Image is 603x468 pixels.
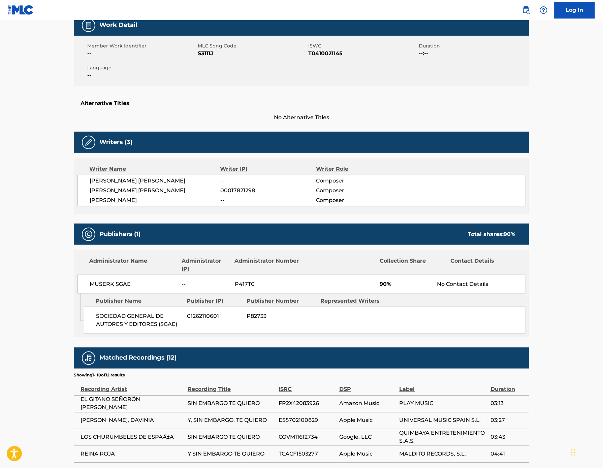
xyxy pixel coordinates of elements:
span: MLC Song Code [198,42,307,49]
span: [PERSON_NAME] [90,196,220,204]
div: Total shares: [468,230,516,238]
span: 90 % [504,231,516,237]
div: Publisher Number [247,297,315,305]
span: T0410021145 [308,49,417,58]
div: Writer Role [316,165,403,173]
a: Public Search [519,3,533,17]
span: 01262110601 [187,312,242,320]
span: PLAY MUSIC [400,400,487,408]
div: Recording Artist [81,378,184,394]
span: SOCIEDAD GENERAL DE AUTORES Y EDITORES (SGAE) [96,312,182,328]
span: 03:13 [490,400,526,408]
h5: Work Detail [99,21,137,29]
span: REINA ROJA [81,450,184,458]
div: Recording Title [188,378,275,394]
span: Y, SIN EMBARGO, TE QUIERO [188,416,275,425]
span: FR2X42083926 [279,400,336,408]
p: Showing 1 - 10 of 12 results [74,372,125,378]
div: Help [537,3,550,17]
div: Publisher Name [96,297,182,305]
span: -- [220,177,316,185]
div: Label [400,378,487,394]
img: help [540,6,548,14]
span: COVM11612734 [279,433,336,441]
span: SIN EMBARGO TE QUIERO [188,433,275,441]
span: Google, LLC [339,433,396,441]
span: S3111J [198,49,307,58]
div: Drag [571,442,575,463]
div: Collection Share [380,257,445,273]
span: -- [182,280,230,288]
span: Composer [316,177,403,185]
span: -- [87,49,196,58]
img: Matched Recordings [85,354,93,362]
span: Amazon Music [339,400,396,408]
span: EL GITANO SEÑORÓN [PERSON_NAME] [81,396,184,412]
iframe: Chat Widget [569,436,603,468]
span: Composer [316,196,403,204]
div: Administrator IPI [182,257,229,273]
a: Log In [554,2,595,19]
span: Y SIN EMBARGO TE QUIERO [188,450,275,458]
img: search [522,6,530,14]
h5: Matched Recordings (12) [99,354,177,362]
span: P82733 [247,312,315,320]
span: Apple Music [339,416,396,425]
span: [PERSON_NAME], DAVINIA [81,416,184,425]
span: 00017821298 [220,187,316,195]
img: MLC Logo [8,5,34,15]
span: [PERSON_NAME] [PERSON_NAME] [90,187,220,195]
span: No Alternative Titles [74,113,529,122]
span: ES5702100829 [279,416,336,425]
h5: Writers (3) [99,138,132,146]
span: TCACF1503277 [279,450,336,458]
div: Duration [490,378,526,394]
span: Duration [419,42,528,49]
div: Publisher IPI [187,297,242,305]
span: [PERSON_NAME] [PERSON_NAME] [90,177,220,185]
span: LOS CHURUMBELES DE ESPAÃ±A [81,433,184,441]
img: Publishers [85,230,93,238]
div: Contact Details [450,257,516,273]
span: QUIMBAYA ENTRETENIMIENTO S.A.S. [400,429,487,445]
span: Member Work Identifier [87,42,196,49]
span: SIN EMBARGO TE QUIERO [188,400,275,408]
span: P417T0 [235,280,300,288]
span: Composer [316,187,403,195]
span: 04:41 [490,450,526,458]
span: MALDITO RECORDS, S.L. [400,450,487,458]
span: --:-- [419,49,528,58]
div: Administrator Name [89,257,177,273]
div: Writer Name [89,165,220,173]
h5: Publishers (1) [99,230,140,238]
span: ISWC [308,42,417,49]
div: Represented Writers [320,297,389,305]
h5: Alternative Titles [81,100,522,107]
span: 90% [380,280,432,288]
span: 03:43 [490,433,526,441]
span: Language [87,64,196,71]
span: MUSERK SGAE [90,280,177,288]
span: UNIVERSAL MUSIC SPAIN S.L. [400,416,487,425]
div: Writer IPI [220,165,316,173]
img: Writers [85,138,93,146]
span: -- [87,71,196,79]
img: Work Detail [85,21,93,29]
span: Apple Music [339,450,396,458]
span: -- [220,196,316,204]
div: DSP [339,378,396,394]
div: No Contact Details [437,280,525,288]
span: 03:27 [490,416,526,425]
div: Administrator Number [234,257,300,273]
div: ISRC [279,378,336,394]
